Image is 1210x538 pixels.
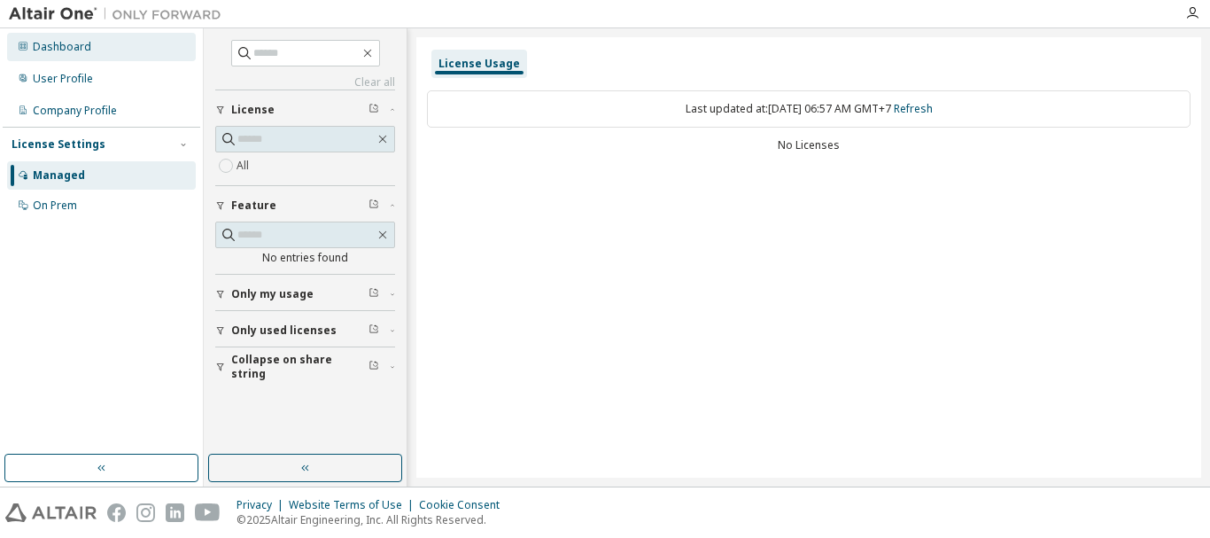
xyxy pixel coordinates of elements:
[215,251,395,265] div: No entries found
[166,503,184,522] img: linkedin.svg
[107,503,126,522] img: facebook.svg
[215,347,395,386] button: Collapse on share string
[427,138,1191,152] div: No Licenses
[231,199,276,213] span: Feature
[33,72,93,86] div: User Profile
[5,503,97,522] img: altair_logo.svg
[12,137,105,152] div: License Settings
[215,275,395,314] button: Only my usage
[195,503,221,522] img: youtube.svg
[33,199,77,213] div: On Prem
[368,324,379,338] span: Clear filter
[368,199,379,213] span: Clear filter
[215,186,395,225] button: Feature
[289,498,419,512] div: Website Terms of Use
[215,311,395,350] button: Only used licenses
[368,360,379,374] span: Clear filter
[237,498,289,512] div: Privacy
[215,75,395,90] a: Clear all
[231,287,314,301] span: Only my usage
[9,5,230,23] img: Altair One
[33,104,117,118] div: Company Profile
[231,103,275,117] span: License
[894,101,933,116] a: Refresh
[438,57,520,71] div: License Usage
[231,353,368,381] span: Collapse on share string
[33,168,85,183] div: Managed
[215,90,395,129] button: License
[237,155,252,176] label: All
[368,103,379,117] span: Clear filter
[368,287,379,301] span: Clear filter
[419,498,510,512] div: Cookie Consent
[33,40,91,54] div: Dashboard
[231,324,337,338] span: Only used licenses
[237,512,510,527] p: © 2025 Altair Engineering, Inc. All Rights Reserved.
[427,90,1191,128] div: Last updated at: [DATE] 06:57 AM GMT+7
[136,503,155,522] img: instagram.svg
